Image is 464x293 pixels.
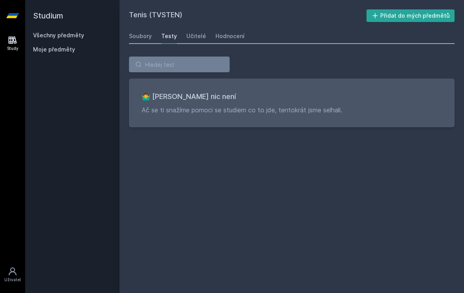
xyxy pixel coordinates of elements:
div: Study [7,46,18,51]
a: Testy [161,28,177,44]
a: Study [2,31,24,55]
div: Uživatel [4,277,21,283]
button: Přidat do mých předmětů [366,9,455,22]
a: Učitelé [186,28,206,44]
a: Hodnocení [215,28,245,44]
span: Moje předměty [33,46,75,53]
div: Testy [161,32,177,40]
a: Všechny předměty [33,32,84,38]
a: Soubory [129,28,152,44]
div: Soubory [129,32,152,40]
div: Hodnocení [215,32,245,40]
h2: Tenis (TVSTEN) [129,9,366,22]
div: Učitelé [186,32,206,40]
a: Uživatel [2,263,24,287]
p: Ač se ti snažíme pomoci se studiem co to jde, tentokrát jsme selhali. [142,105,442,115]
h3: 🤷‍♂️ [PERSON_NAME] nic není [142,91,442,102]
input: Hledej test [129,57,230,72]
